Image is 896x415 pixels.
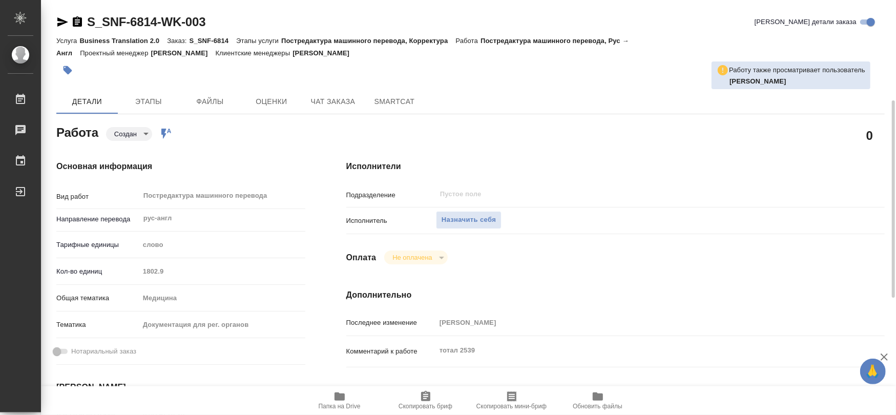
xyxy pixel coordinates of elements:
span: Чат заказа [308,95,358,108]
p: Направление перевода [56,214,139,224]
span: Скопировать бриф [399,403,452,410]
button: Создан [111,130,140,138]
p: Горшкова Валентина [730,76,865,87]
button: Назначить себя [436,211,502,229]
p: Заказ: [167,37,189,45]
input: Пустое поле [436,315,840,330]
span: Этапы [124,95,173,108]
p: [PERSON_NAME] [293,49,357,57]
h2: 0 [866,127,873,144]
div: Документация для рег. органов [139,316,305,334]
p: Этапы услуги [236,37,281,45]
p: [PERSON_NAME] [151,49,216,57]
a: S_SNF-6814-WK-003 [87,15,205,29]
b: [PERSON_NAME] [730,77,786,85]
span: Файлы [185,95,235,108]
p: Тематика [56,320,139,330]
div: Создан [384,251,447,264]
h4: [PERSON_NAME] [56,381,305,393]
div: Создан [106,127,152,141]
h2: Работа [56,122,98,141]
p: Общая тематика [56,293,139,303]
span: Детали [62,95,112,108]
button: Скопировать мини-бриф [469,386,555,415]
p: Клиентские менеджеры [216,49,293,57]
p: Кол-во единиц [56,266,139,277]
p: Вид работ [56,192,139,202]
h4: Исполнители [346,160,885,173]
textarea: /Clients/Sanofi/Orders/S_SNF-6814/Translated/S_SNF-6814-WK-003 [436,381,840,399]
button: 🙏 [860,359,886,384]
p: Работу также просматривает пользователь [729,65,865,75]
span: [PERSON_NAME] детали заказа [755,17,857,27]
span: Нотариальный заказ [71,346,136,357]
p: Постредактура машинного перевода, Корректура [281,37,455,45]
textarea: тотал 2539 [436,342,840,359]
button: Скопировать бриф [383,386,469,415]
div: слово [139,236,305,254]
div: Медицина [139,289,305,307]
p: Услуга [56,37,79,45]
p: Комментарий к работе [346,346,436,357]
span: 🙏 [864,361,882,382]
p: Проектный менеджер [80,49,151,57]
span: Папка на Drive [319,403,361,410]
p: Путь на drive [346,386,436,396]
p: Business Translation 2.0 [79,37,167,45]
button: Папка на Drive [297,386,383,415]
button: Не оплачена [389,253,435,262]
h4: Оплата [346,252,377,264]
input: Пустое поле [139,264,305,279]
button: Обновить файлы [555,386,641,415]
p: Последнее изменение [346,318,436,328]
span: Оценки [247,95,296,108]
span: Скопировать мини-бриф [476,403,547,410]
p: Работа [455,37,481,45]
p: S_SNF-6814 [190,37,237,45]
p: Тарифные единицы [56,240,139,250]
p: Исполнитель [346,216,436,226]
span: Обновить файлы [573,403,622,410]
span: SmartCat [370,95,419,108]
button: Скопировать ссылку [71,16,84,28]
button: Скопировать ссылку для ЯМессенджера [56,16,69,28]
input: Пустое поле [439,188,816,200]
button: Добавить тэг [56,59,79,81]
h4: Дополнительно [346,289,885,301]
span: Назначить себя [442,214,496,226]
h4: Основная информация [56,160,305,173]
p: Подразделение [346,190,436,200]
